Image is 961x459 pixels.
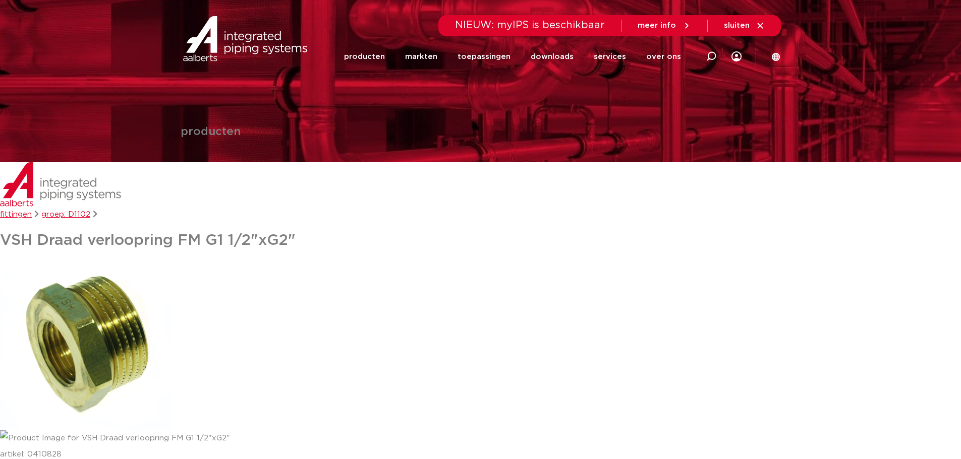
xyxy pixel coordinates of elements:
a: markten [405,37,437,76]
span: sluiten [724,22,750,29]
div: my IPS [731,45,742,68]
a: downloads [531,37,574,76]
nav: Menu [344,37,681,76]
h1: producten [181,126,241,138]
a: services [594,37,626,76]
a: over ons [646,37,681,76]
span: NIEUW: myIPS is beschikbaar [455,20,605,30]
a: meer info [638,21,691,30]
a: toepassingen [458,37,511,76]
a: groep: D1102 [41,211,90,218]
a: sluiten [724,21,765,30]
span: meer info [638,22,676,29]
a: producten [344,37,385,76]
